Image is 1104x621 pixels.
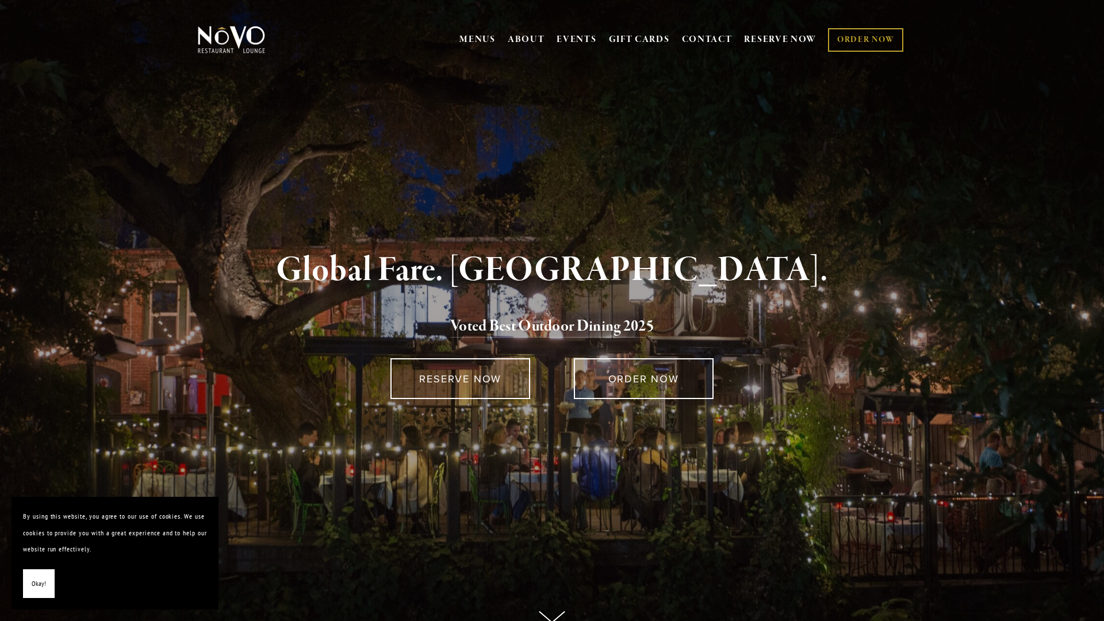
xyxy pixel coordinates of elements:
a: RESERVE NOW [390,358,530,399]
button: Okay! [23,569,55,599]
a: GIFT CARDS [609,29,670,51]
h2: 5 [217,315,887,339]
a: ORDER NOW [574,358,714,399]
section: Cookie banner [11,497,218,609]
span: Okay! [32,576,46,592]
a: ORDER NOW [828,28,903,52]
strong: Global Fare. [GEOGRAPHIC_DATA]. [276,248,827,292]
a: EVENTS [557,34,596,45]
p: By using this website, you agree to our use of cookies. We use cookies to provide you with a grea... [23,508,207,558]
a: Voted Best Outdoor Dining 202 [450,316,646,338]
a: RESERVE NOW [744,29,816,51]
a: ABOUT [508,34,545,45]
img: Novo Restaurant &amp; Lounge [195,25,267,54]
a: MENUS [459,34,496,45]
a: CONTACT [682,29,733,51]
